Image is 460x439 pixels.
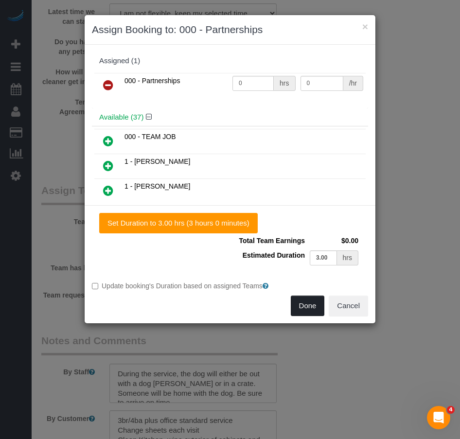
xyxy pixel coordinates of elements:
[124,133,176,140] span: 000 - TEAM JOB
[99,113,361,122] h4: Available (37)
[124,77,180,85] span: 000 - Partnerships
[362,21,368,32] button: ×
[291,296,325,316] button: Done
[329,296,368,316] button: Cancel
[92,22,368,37] h3: Assign Booking to: 000 - Partnerships
[243,251,305,259] span: Estimated Duration
[124,182,190,190] span: 1 - [PERSON_NAME]
[427,406,450,429] iframe: Intercom live chat
[274,76,295,91] div: hrs
[307,233,361,248] td: $0.00
[124,158,190,165] span: 1 - [PERSON_NAME]
[337,250,358,265] div: hrs
[92,281,368,291] label: Update booking's Duration based on assigned Teams
[99,213,258,233] button: Set Duration to 3.00 hrs (3 hours 0 minutes)
[99,57,361,65] div: Assigned (1)
[236,233,307,248] td: Total Team Earnings
[447,406,455,414] span: 4
[92,283,98,289] input: Update booking's Duration based on assigned Teams
[343,76,363,91] div: /hr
